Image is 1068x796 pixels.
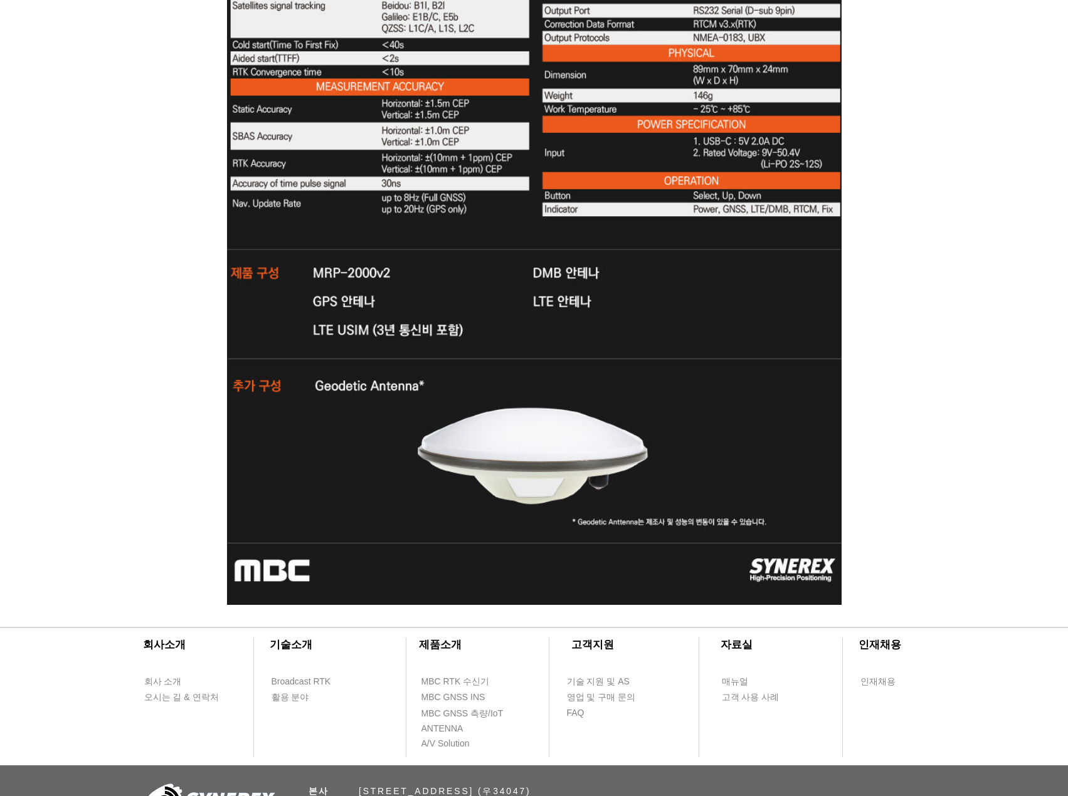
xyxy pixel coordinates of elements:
[421,721,493,736] a: ANTENNA
[144,676,182,688] span: 회사 소개
[567,676,630,688] span: 기술 지원 및 AS
[421,674,515,689] a: MBC RTK 수신기
[566,705,638,721] a: FAQ
[722,691,780,704] span: 고객 사용 사례
[270,639,312,651] span: ​기술소개
[421,676,490,688] span: MBC RTK 수신기
[143,639,186,651] span: ​회사소개
[721,639,753,651] span: ​자료실
[721,674,793,689] a: 매뉴얼
[566,674,660,689] a: 기술 지원 및 AS
[421,708,504,720] span: MBC GNSS 측량/IoT
[271,689,343,705] a: 활용 분야
[271,674,343,689] a: Broadcast RTK
[419,639,462,651] span: ​제품소개
[272,676,331,688] span: Broadcast RTK
[421,736,493,751] a: A/V Solution
[421,738,470,750] span: A/V Solution
[421,723,463,735] span: ANTENNA
[421,706,531,721] a: MBC GNSS 측량/IoT
[421,691,485,704] span: MBC GNSS INS
[567,691,636,704] span: 영업 및 구매 문의
[421,689,499,705] a: MBC GNSS INS
[566,689,638,705] a: 영업 및 구매 문의
[309,786,531,796] span: ​ [STREET_ADDRESS] (우34047)
[571,639,614,651] span: ​고객지원
[722,676,748,688] span: 매뉴얼
[144,689,228,705] a: 오시는 길 & 연락처
[144,691,219,704] span: 오시는 길 & 연락처
[309,786,330,796] span: 본사
[144,674,216,689] a: 회사 소개
[836,401,1068,796] iframe: Wix Chat
[721,689,793,705] a: 고객 사용 사례
[272,691,309,704] span: 활용 분야
[567,707,584,720] span: FAQ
